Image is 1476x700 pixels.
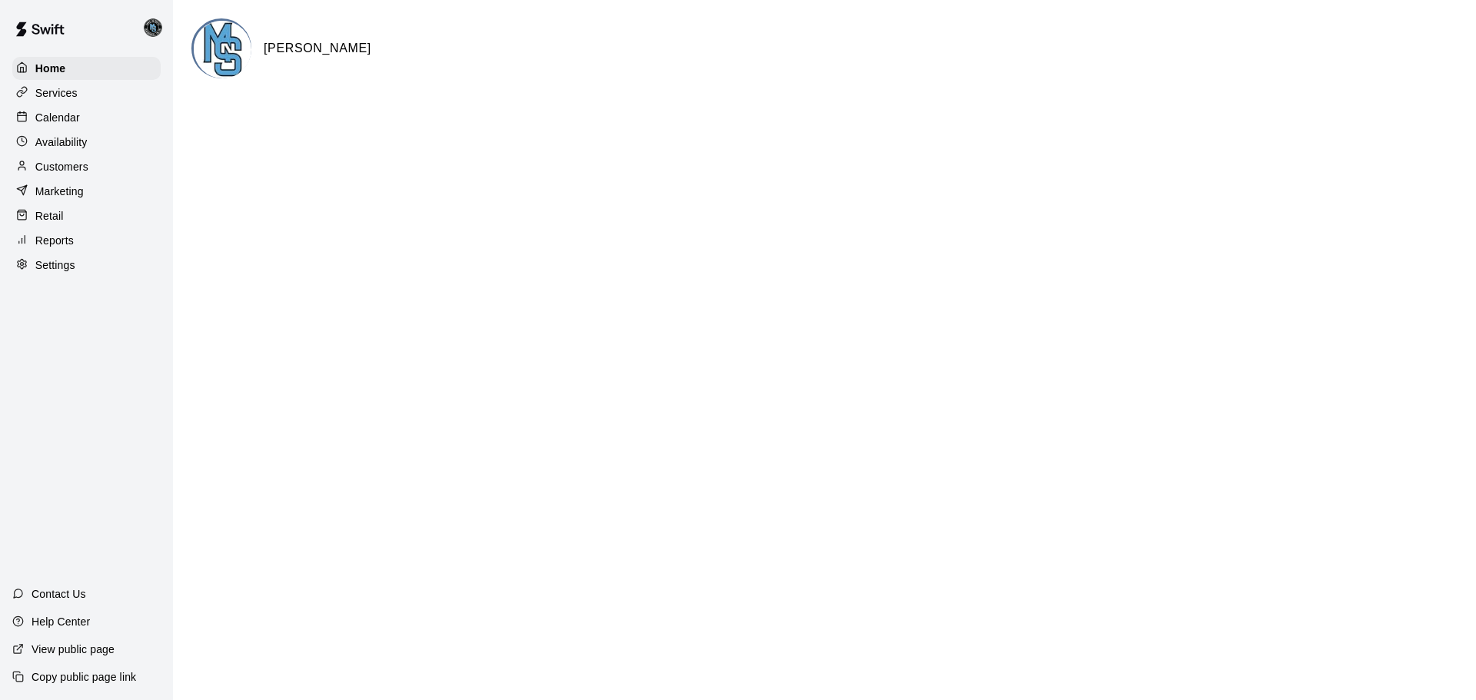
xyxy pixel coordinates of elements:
a: Marketing [12,180,161,203]
a: Home [12,57,161,80]
a: Availability [12,131,161,154]
p: Settings [35,257,75,273]
a: Reports [12,229,161,252]
img: Mac N Seitz logo [194,21,251,78]
p: View public page [32,642,115,657]
a: Retail [12,204,161,227]
p: Copy public page link [32,669,136,685]
p: Availability [35,134,88,150]
p: Services [35,85,78,101]
a: Customers [12,155,161,178]
p: Marketing [35,184,84,199]
p: Contact Us [32,586,86,602]
a: Calendar [12,106,161,129]
h6: [PERSON_NAME] [264,38,371,58]
p: Home [35,61,66,76]
img: Danny Lake [144,18,162,37]
p: Calendar [35,110,80,125]
a: Settings [12,254,161,277]
p: Customers [35,159,88,174]
a: Services [12,81,161,105]
div: Danny Lake [141,12,173,43]
p: Retail [35,208,64,224]
p: Help Center [32,614,90,629]
p: Reports [35,233,74,248]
